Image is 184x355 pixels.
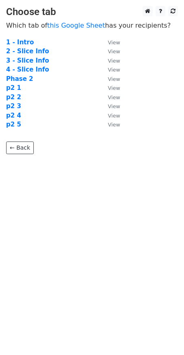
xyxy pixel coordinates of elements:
[108,39,120,46] small: View
[47,22,105,29] a: this Google Sheet
[6,84,21,91] a: p2 1
[100,84,120,91] a: View
[108,67,120,73] small: View
[108,85,120,91] small: View
[100,57,120,64] a: View
[108,122,120,128] small: View
[6,66,49,73] a: 4 - Slice Info
[6,142,34,154] a: ← Back
[108,76,120,82] small: View
[108,94,120,100] small: View
[6,102,21,110] a: p2 3
[6,39,34,46] a: 1 - Intro
[100,112,120,119] a: View
[108,58,120,64] small: View
[6,57,49,64] a: 3 - Slice Info
[6,48,49,55] a: 2 - Slice Info
[108,113,120,119] small: View
[100,75,120,83] a: View
[100,102,120,110] a: View
[100,94,120,101] a: View
[108,48,120,54] small: View
[6,94,21,101] a: p2 2
[100,48,120,55] a: View
[6,21,178,30] p: Which tab of has your recipients?
[6,121,21,128] a: p2 5
[6,112,21,119] a: p2 4
[6,6,178,18] h3: Choose tab
[100,66,120,73] a: View
[100,121,120,128] a: View
[6,75,33,83] a: Phase 2
[108,103,120,109] small: View
[100,39,120,46] a: View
